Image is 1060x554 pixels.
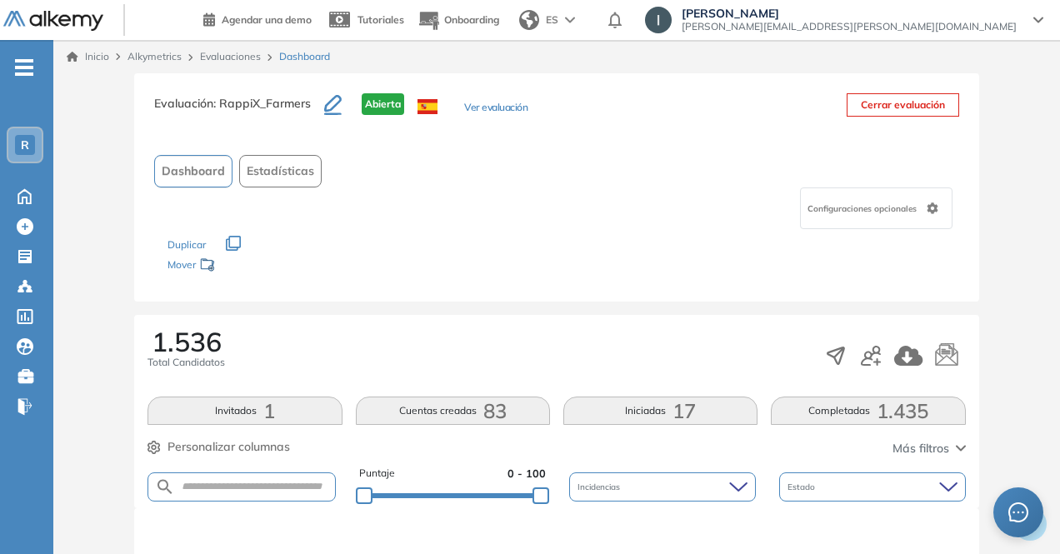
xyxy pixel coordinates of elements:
[147,438,290,456] button: Personalizar columnas
[203,8,312,28] a: Agendar una demo
[239,155,322,187] button: Estadísticas
[1008,502,1028,522] span: message
[279,49,330,64] span: Dashboard
[167,251,334,282] div: Mover
[357,13,404,26] span: Tutoriales
[362,93,404,115] span: Abierta
[892,440,966,457] button: Más filtros
[519,10,539,30] img: world
[847,93,959,117] button: Cerrar evaluación
[417,2,499,38] button: Onboarding
[577,481,623,493] span: Incidencias
[3,11,103,32] img: Logo
[546,12,558,27] span: ES
[21,138,29,152] span: R
[155,477,175,497] img: SEARCH_ALT
[67,49,109,64] a: Inicio
[200,50,261,62] a: Evaluaciones
[213,96,311,111] span: : RappiX_Farmers
[15,66,33,69] i: -
[127,50,182,62] span: Alkymetrics
[565,17,575,23] img: arrow
[356,397,550,425] button: Cuentas creadas83
[800,187,952,229] div: Configuraciones opcionales
[147,355,225,370] span: Total Candidatos
[682,7,1017,20] span: [PERSON_NAME]
[162,162,225,180] span: Dashboard
[787,481,818,493] span: Estado
[569,472,756,502] div: Incidencias
[807,202,920,215] span: Configuraciones opcionales
[154,93,324,128] h3: Evaluación
[222,13,312,26] span: Agendar una demo
[359,466,395,482] span: Puntaje
[154,155,232,187] button: Dashboard
[444,13,499,26] span: Onboarding
[507,466,546,482] span: 0 - 100
[167,438,290,456] span: Personalizar columnas
[247,162,314,180] span: Estadísticas
[167,238,206,251] span: Duplicar
[152,328,222,355] span: 1.536
[771,397,965,425] button: Completadas1.435
[464,100,527,117] button: Ver evaluación
[682,20,1017,33] span: [PERSON_NAME][EMAIL_ADDRESS][PERSON_NAME][DOMAIN_NAME]
[563,397,757,425] button: Iniciadas17
[779,472,966,502] div: Estado
[892,440,949,457] span: Más filtros
[417,99,437,114] img: ESP
[147,397,342,425] button: Invitados1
